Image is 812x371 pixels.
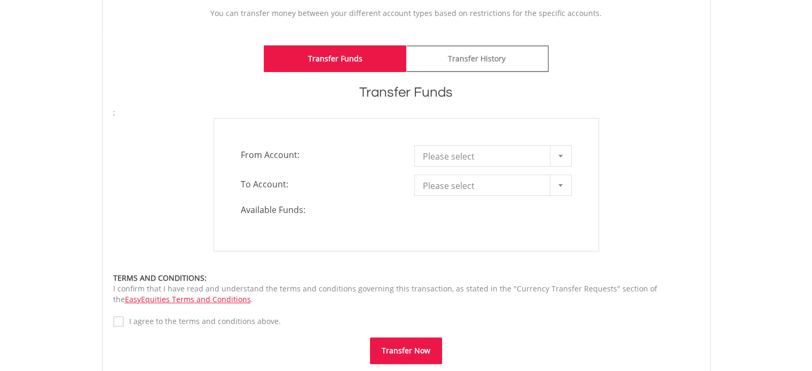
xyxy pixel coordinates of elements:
span: From Account: [233,145,406,164]
span: To Account: [233,175,406,194]
p: You can transfer money between your different account types based on restrictions for the specifi... [113,8,699,19]
form: ; [113,107,699,364]
div: I confirm that I have read and understand the terms and conditions governing this transaction, as... [113,273,699,305]
a: EasyEquities Terms and Conditions [125,294,251,304]
span: Please select [423,146,547,167]
h1: Transfer Funds [113,83,699,102]
a: Transfer Funds [264,45,406,72]
span: Please select [423,175,547,196]
div: TERMS AND CONDITIONS: [113,273,699,283]
label: I agree to the terms and conditions above. [124,316,281,327]
a: Transfer History [406,45,549,72]
span: Available Funds: [233,204,406,216]
button: Transfer Now [370,337,442,364]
